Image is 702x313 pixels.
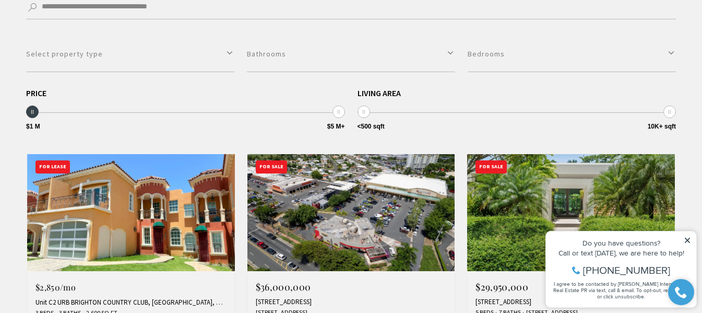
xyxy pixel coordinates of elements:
div: For Sale [256,160,287,173]
div: Do you have questions? [11,24,151,31]
img: For Sale [247,154,455,271]
div: Unit C2 URB BRIGHTON COUNTRY CLUB, [GEOGRAPHIC_DATA], PR 00646 [35,298,227,307]
span: $5 M+ [327,123,345,130]
span: $36,000,000 [256,281,311,293]
div: For Lease [35,160,70,173]
button: Select property type [26,36,234,72]
img: For Lease [27,154,235,271]
div: [STREET_ADDRESS] [256,298,447,306]
span: 10K+ sqft [648,123,676,130]
span: $29,950,000 [475,281,528,293]
span: I agree to be contacted by [PERSON_NAME] International Real Estate PR via text, call & email. To ... [13,64,149,84]
span: $1 M [26,123,40,130]
img: For Sale [467,154,675,271]
div: For Sale [475,160,507,173]
span: <500 sqft [358,123,385,130]
button: Bathrooms [247,36,455,72]
div: Call or text [DATE], we are here to help! [11,33,151,41]
button: Bedrooms [468,36,676,72]
div: [STREET_ADDRESS] [475,298,667,306]
span: $2,850/mo [35,282,76,293]
span: [PHONE_NUMBER] [43,49,130,60]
